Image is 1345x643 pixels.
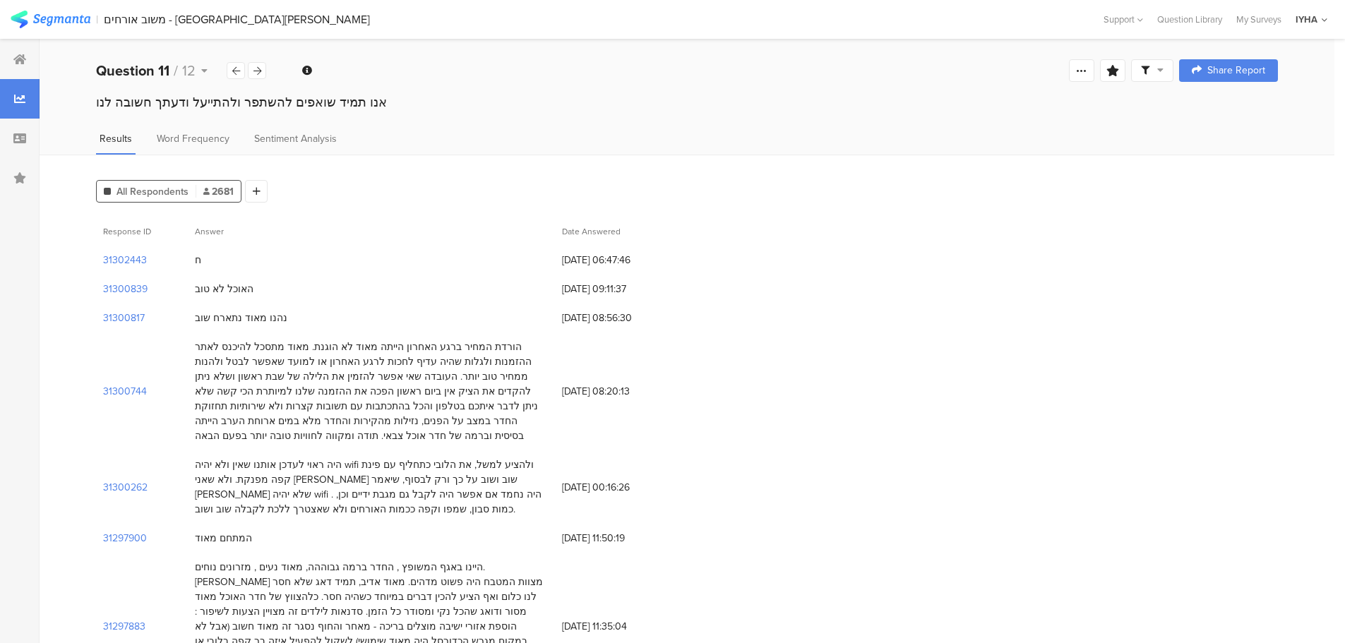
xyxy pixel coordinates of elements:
[174,60,178,81] span: /
[562,619,675,634] span: [DATE] 11:35:04
[96,93,1278,112] div: אנו תמיד שואפים להשתפר ולהתייעל ודעתך חשובה לנו
[562,531,675,546] span: [DATE] 11:50:19
[195,282,253,296] div: האוכל לא טוב
[103,619,145,634] section: 31297883
[1229,13,1289,26] a: My Surveys
[103,253,147,268] section: 31302443
[1296,13,1317,26] div: IYHA
[254,131,337,146] span: Sentiment Analysis
[195,311,287,325] div: נהנו מאוד נתארח שוב
[203,184,234,199] span: 2681
[116,184,189,199] span: All Respondents
[100,131,132,146] span: Results
[1104,8,1143,30] div: Support
[562,311,675,325] span: [DATE] 08:56:30
[103,480,148,495] section: 31300262
[1207,66,1265,76] span: Share Report
[11,11,90,28] img: segmanta logo
[195,531,252,546] div: המתחם מאוד
[195,253,201,268] div: ח
[103,311,145,325] section: 31300817
[103,384,147,399] section: 31300744
[157,131,229,146] span: Word Frequency
[562,480,675,495] span: [DATE] 00:16:26
[103,531,147,546] section: 31297900
[96,11,98,28] div: |
[1150,13,1229,26] a: Question Library
[562,253,675,268] span: [DATE] 06:47:46
[182,60,196,81] span: 12
[562,282,675,296] span: [DATE] 09:11:37
[104,13,370,26] div: משוב אורחים - [GEOGRAPHIC_DATA][PERSON_NAME]
[562,384,675,399] span: [DATE] 08:20:13
[103,225,151,238] span: Response ID
[96,60,169,81] b: Question 11
[103,282,148,296] section: 31300839
[195,225,224,238] span: Answer
[195,339,548,443] div: הורדת המחיר ברגע האחרון הייתה מאוד לא הוגנת. מאוד מתסכל להיכנס לאתר ההזמנות ולגלות שהיה עדיף לחכו...
[195,457,548,517] div: היה ראוי לעדכן אותנו שאין ולא יהיה wifi ולהציע למשל, את הלובי כתחליף עם פינת קפה מפנקת. ולא שאני ...
[562,225,621,238] span: Date Answered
